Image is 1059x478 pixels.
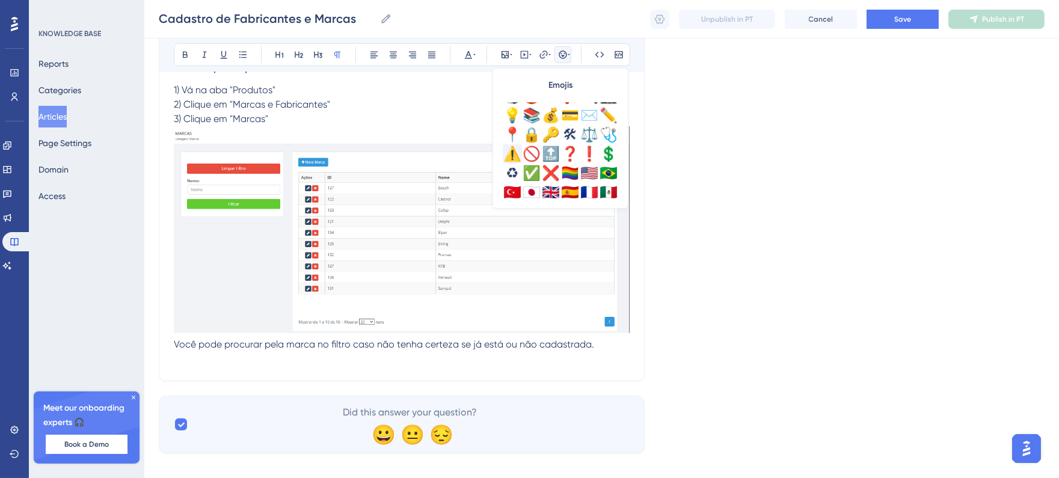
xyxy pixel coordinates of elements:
[548,78,572,93] span: Emojis
[159,10,375,27] input: Article Name
[1008,431,1045,467] iframe: UserGuiding AI Assistant Launcher
[522,144,541,164] div: 🚫
[560,183,580,202] div: 🇪🇸
[560,164,580,183] div: 🏳️‍🌈
[38,29,101,38] div: KNOWLEDGE BASE
[174,84,275,96] span: 1) Vá na aba "Produtos"
[580,164,599,183] div: 🇺🇸
[503,144,522,164] div: ⚠️
[503,183,522,202] div: 🇹🇷
[948,10,1045,29] button: Publish in PT
[560,125,580,144] div: 🛠
[867,10,939,29] button: Save
[580,106,599,125] div: ✉️
[599,144,618,164] div: 💲
[599,183,618,202] div: 🇲🇽
[38,79,81,101] button: Categories
[599,125,618,144] div: 🩺
[503,106,522,125] div: 💡
[429,424,449,444] div: 😔
[541,144,560,164] div: 🔝
[541,183,560,202] div: 🇬🇧
[894,14,911,24] span: Save
[701,14,753,24] span: Unpublish in PT
[982,14,1024,24] span: Publish in PT
[541,164,560,183] div: ❌
[809,14,833,24] span: Cancel
[541,106,560,125] div: 💰
[43,401,130,430] span: Meet our onboarding experts 🎧
[785,10,857,29] button: Cancel
[522,183,541,202] div: 🇯🇵
[522,106,541,125] div: 📚
[599,106,618,125] div: ✏️
[560,144,580,164] div: ❓
[401,424,420,444] div: 😐
[64,440,109,449] span: Book a Demo
[560,106,580,125] div: 💳
[174,339,594,350] span: Você pode procurar pela marca no filtro caso não tenha certeza se já está ou não cadastrada.
[522,125,541,144] div: 🔒
[174,113,268,124] span: 3) Clique em "Marcas"
[522,164,541,183] div: ✅
[679,10,775,29] button: Unpublish in PT
[599,164,618,183] div: 🇧🇷
[174,99,330,110] span: 2) Clique em "Marcas e Fabricantes"
[541,125,560,144] div: 🔑
[46,435,127,454] button: Book a Demo
[503,164,522,183] div: ♻
[372,424,391,444] div: 😀
[38,185,66,207] button: Access
[580,183,599,202] div: 🇫🇷
[38,159,69,180] button: Domain
[580,144,599,164] div: ❗
[38,53,69,75] button: Reports
[503,125,522,144] div: 📍
[38,106,67,127] button: Articles
[580,125,599,144] div: ⚖️
[38,132,91,154] button: Page Settings
[343,405,477,420] span: Did this answer your question?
